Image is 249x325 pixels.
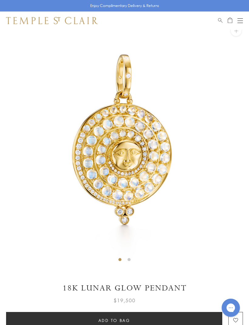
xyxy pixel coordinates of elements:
[6,17,98,24] img: Temple St. Clair
[90,3,159,9] p: Enjoy Complimentary Delivery & Returns
[237,17,243,24] button: Open navigation
[114,297,135,304] span: $19,500
[218,17,223,24] a: Search
[228,17,232,24] a: Open Shopping Bag
[98,317,130,324] span: Add to bag
[6,283,243,293] h1: 18K Lunar Glow Pendant
[219,297,243,319] iframe: Gorgias live chat messenger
